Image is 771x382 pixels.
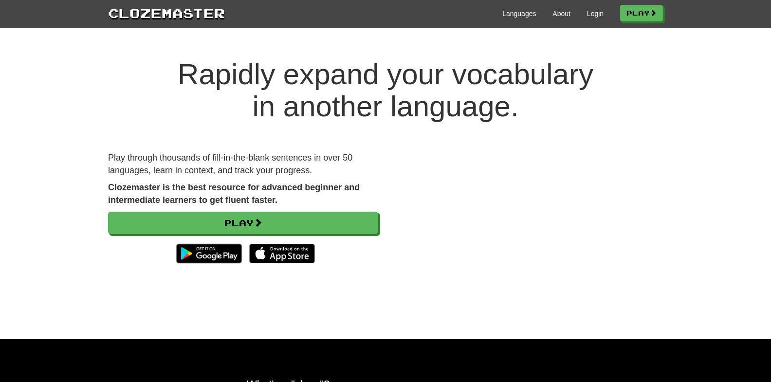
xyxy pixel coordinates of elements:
strong: Clozemaster is the best resource for advanced beginner and intermediate learners to get fluent fa... [108,182,360,205]
a: Clozemaster [108,4,225,22]
p: Play through thousands of fill-in-the-blank sentences in over 50 languages, learn in context, and... [108,152,378,177]
a: Login [587,9,604,18]
a: Play [620,5,663,21]
img: Get it on Google Play [171,239,247,268]
a: Play [108,212,378,234]
img: Download_on_the_App_Store_Badge_US-UK_135x40-25178aeef6eb6b83b96f5f2d004eda3bffbb37122de64afbaef7... [249,244,315,263]
a: Languages [502,9,536,18]
a: About [552,9,570,18]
